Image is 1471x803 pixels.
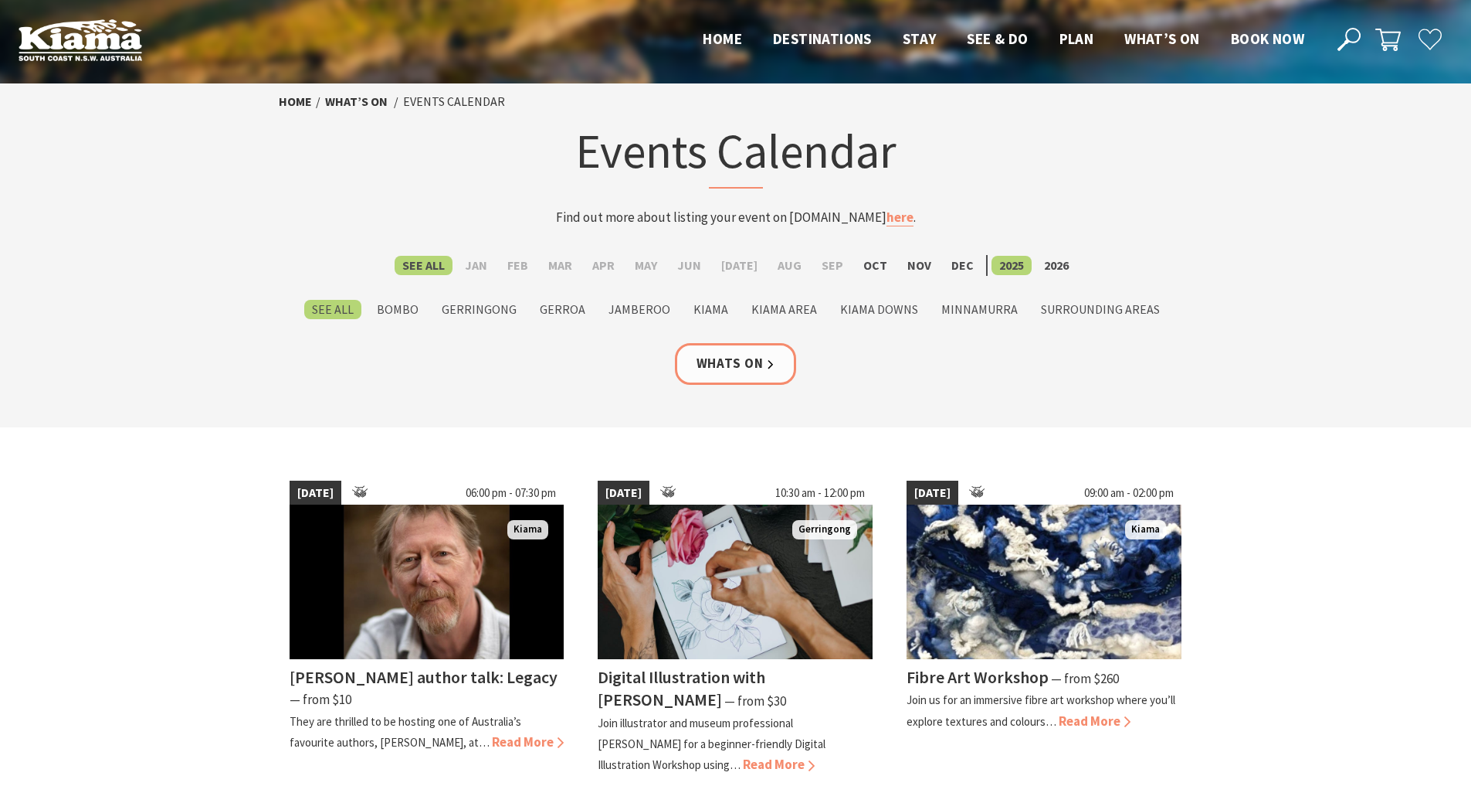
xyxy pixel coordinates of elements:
[886,209,913,226] a: here
[532,300,593,319] label: Gerroa
[290,481,564,776] a: [DATE] 06:00 pm - 07:30 pm Man wearing a beige shirt, with short dark blonde hair and a beard Kia...
[290,714,521,750] p: They are thrilled to be hosting one of Australia’s favourite authors, [PERSON_NAME], at…
[686,300,736,319] label: Kiama
[304,300,361,319] label: See All
[907,481,958,505] span: [DATE]
[903,29,937,48] span: Stay
[598,481,649,505] span: [DATE]
[1059,29,1094,48] span: Plan
[770,256,809,275] label: Aug
[907,505,1181,659] img: Fibre Art
[1059,713,1130,730] span: Read More
[541,256,580,275] label: Mar
[395,256,452,275] label: See All
[507,520,548,539] span: Kiama
[967,29,1028,48] span: See & Do
[792,520,857,539] span: Gerringong
[814,256,851,275] label: Sep
[1036,256,1076,275] label: 2026
[713,256,765,275] label: [DATE]
[675,343,797,384] a: Whats On
[1231,29,1304,48] span: Book now
[403,92,505,112] li: Events Calendar
[325,94,388,110] a: What’s On
[290,666,558,688] h4: [PERSON_NAME] author talk: Legacy
[598,666,765,710] h4: Digital Illustration with [PERSON_NAME]
[856,256,895,275] label: Oct
[1124,29,1200,48] span: What’s On
[290,505,564,659] img: Man wearing a beige shirt, with short dark blonde hair and a beard
[434,300,524,319] label: Gerringong
[598,481,873,776] a: [DATE] 10:30 am - 12:00 pm Woman's hands sketching an illustration of a rose on an iPad with a di...
[743,756,815,773] span: Read More
[991,256,1032,275] label: 2025
[369,300,426,319] label: Bombo
[724,692,786,709] span: ⁠— from $30
[457,256,495,275] label: Jan
[290,691,351,708] span: ⁠— from $10
[627,256,665,275] label: May
[1051,670,1119,687] span: ⁠— from $260
[433,207,1039,228] p: Find out more about listing your event on [DOMAIN_NAME] .
[669,256,709,275] label: Jun
[598,505,873,659] img: Woman's hands sketching an illustration of a rose on an iPad with a digital stylus
[687,27,1320,53] nav: Main Menu
[279,94,312,110] a: Home
[744,300,825,319] label: Kiama Area
[900,256,939,275] label: Nov
[1076,481,1181,505] span: 09:00 am - 02:00 pm
[907,666,1049,688] h4: Fibre Art Workshop
[433,120,1039,189] h1: Events Calendar
[934,300,1025,319] label: Minnamurra
[290,481,341,505] span: [DATE]
[500,256,536,275] label: Feb
[601,300,678,319] label: Jamberoo
[19,19,142,61] img: Kiama Logo
[492,733,564,750] span: Read More
[585,256,622,275] label: Apr
[907,692,1175,728] p: Join us for an immersive fibre art workshop where you’ll explore textures and colours…
[458,481,564,505] span: 06:00 pm - 07:30 pm
[907,481,1181,776] a: [DATE] 09:00 am - 02:00 pm Fibre Art Kiama Fibre Art Workshop ⁠— from $260 Join us for an immersi...
[1033,300,1168,319] label: Surrounding Areas
[1125,520,1166,539] span: Kiama
[944,256,981,275] label: Dec
[832,300,926,319] label: Kiama Downs
[703,29,742,48] span: Home
[768,481,873,505] span: 10:30 am - 12:00 pm
[773,29,872,48] span: Destinations
[598,716,825,772] p: Join illustrator and museum professional [PERSON_NAME] for a beginner-friendly Digital Illustrati...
